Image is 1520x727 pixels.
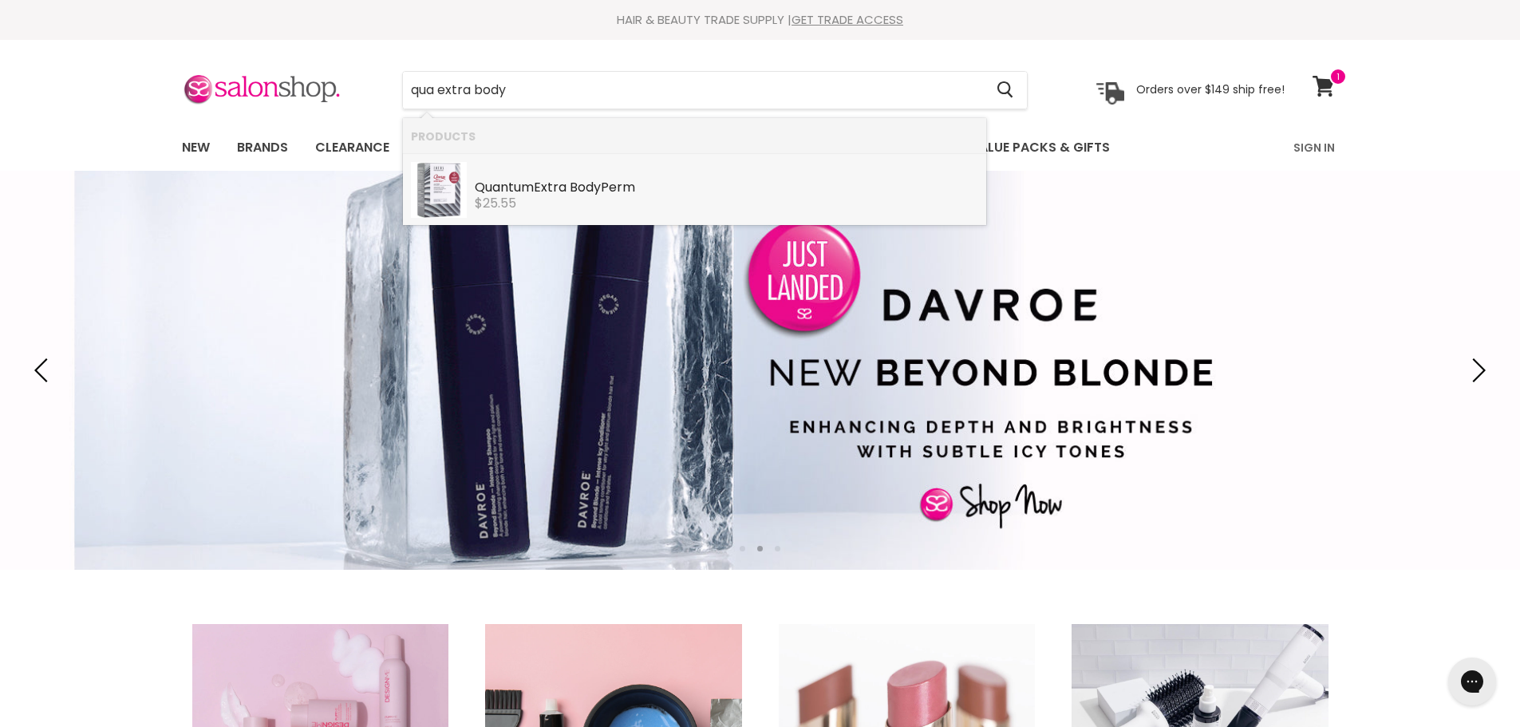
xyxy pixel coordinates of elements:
[475,180,978,197] div: ntum Perm
[162,124,1359,171] nav: Main
[225,131,300,164] a: Brands
[775,546,780,551] li: Page dot 3
[411,162,467,218] img: 3428-1023-1_200x.jpg
[402,71,1028,109] form: Product
[475,178,500,196] b: Qua
[570,178,601,196] b: Body
[1460,354,1492,386] button: Next
[28,354,60,386] button: Previous
[985,72,1027,109] button: Search
[792,11,903,28] a: GET TRADE ACCESS
[403,72,985,109] input: Search
[170,124,1203,171] ul: Main menu
[475,194,516,212] span: $25.55
[958,131,1122,164] a: Value Packs & Gifts
[403,118,986,154] li: Products
[162,12,1359,28] div: HAIR & BEAUTY TRADE SUPPLY |
[1440,652,1504,711] iframe: Gorgias live chat messenger
[170,131,222,164] a: New
[757,546,763,551] li: Page dot 2
[534,178,567,196] b: Extra
[303,131,401,164] a: Clearance
[740,546,745,551] li: Page dot 1
[1284,131,1344,164] a: Sign In
[403,154,986,225] li: Products: Quantum Extra Body Perm
[1136,82,1285,97] p: Orders over $149 ship free!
